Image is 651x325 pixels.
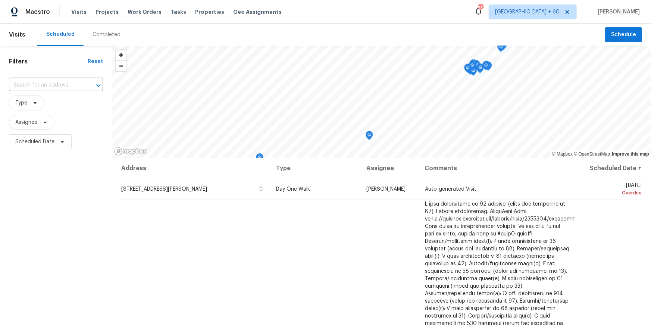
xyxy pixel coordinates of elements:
[595,8,640,16] span: [PERSON_NAME]
[575,158,642,179] th: Scheduled Date ↑
[482,61,490,73] div: Map marker
[112,46,651,158] canvas: Map
[128,8,162,16] span: Work Orders
[478,4,483,12] div: 733
[116,60,126,71] button: Zoom out
[25,8,50,16] span: Maestro
[612,151,649,157] a: Improve this map
[270,158,360,179] th: Type
[256,153,263,165] div: Map marker
[116,61,126,71] span: Zoom out
[195,8,224,16] span: Properties
[15,138,54,146] span: Scheduled Date
[93,80,104,91] button: Open
[116,50,126,60] button: Zoom in
[611,30,636,40] span: Schedule
[425,187,476,192] span: Auto-generated Visit
[15,99,27,107] span: Type
[114,147,147,156] a: Mapbox homepage
[360,158,419,179] th: Assignee
[88,58,103,65] div: Reset
[464,64,472,75] div: Map marker
[15,119,37,126] span: Assignee
[9,58,88,65] h1: Filters
[46,31,75,38] div: Scheduled
[9,26,25,43] span: Visits
[552,151,573,157] a: Mapbox
[574,151,610,157] a: OpenStreetMap
[476,64,484,76] div: Map marker
[605,27,642,43] button: Schedule
[477,63,484,75] div: Map marker
[366,131,373,143] div: Map marker
[469,61,476,73] div: Map marker
[121,187,207,192] span: [STREET_ADDRESS][PERSON_NAME]
[276,187,310,192] span: Day One Walk
[483,61,490,72] div: Map marker
[93,31,121,38] div: Completed
[497,43,505,54] div: Map marker
[233,8,282,16] span: Geo Assignments
[581,183,642,197] span: [DATE]
[96,8,119,16] span: Projects
[366,187,406,192] span: [PERSON_NAME]
[470,59,477,71] div: Map marker
[257,185,264,192] button: Copy Address
[9,79,82,91] input: Search for an address...
[495,8,560,16] span: [GEOGRAPHIC_DATA] + 60
[170,9,186,15] span: Tasks
[581,189,642,197] div: Overdue
[71,8,87,16] span: Visits
[121,158,270,179] th: Address
[419,158,575,179] th: Comments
